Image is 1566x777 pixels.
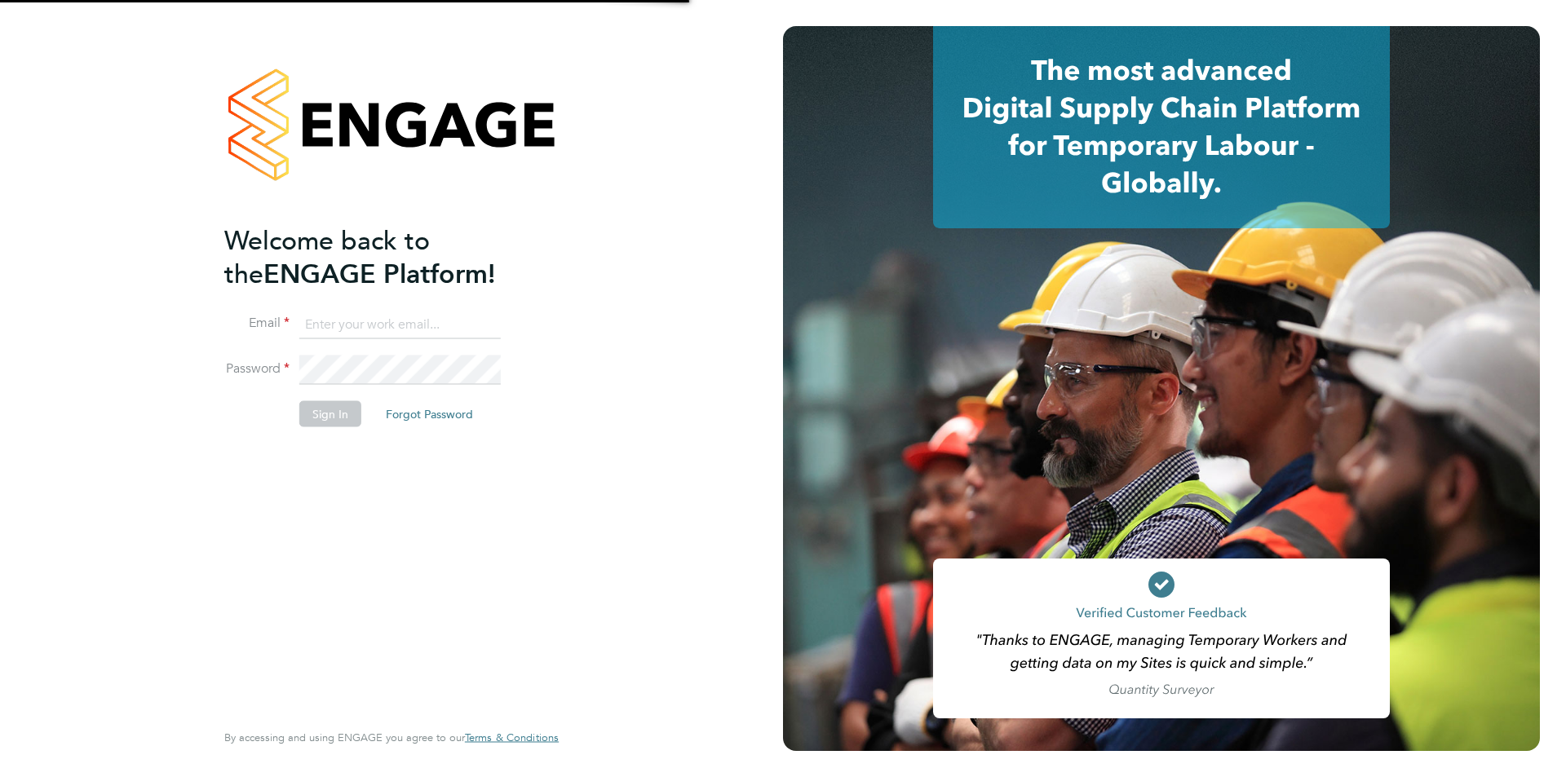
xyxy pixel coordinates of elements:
h2: ENGAGE Platform! [224,223,542,290]
span: Welcome back to the [224,224,430,289]
input: Enter your work email... [299,310,501,339]
span: Terms & Conditions [465,731,559,744]
a: Terms & Conditions [465,731,559,744]
label: Password [224,360,290,377]
label: Email [224,315,290,332]
span: By accessing and using ENGAGE you agree to our [224,731,559,744]
button: Sign In [299,401,361,427]
button: Forgot Password [373,401,486,427]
